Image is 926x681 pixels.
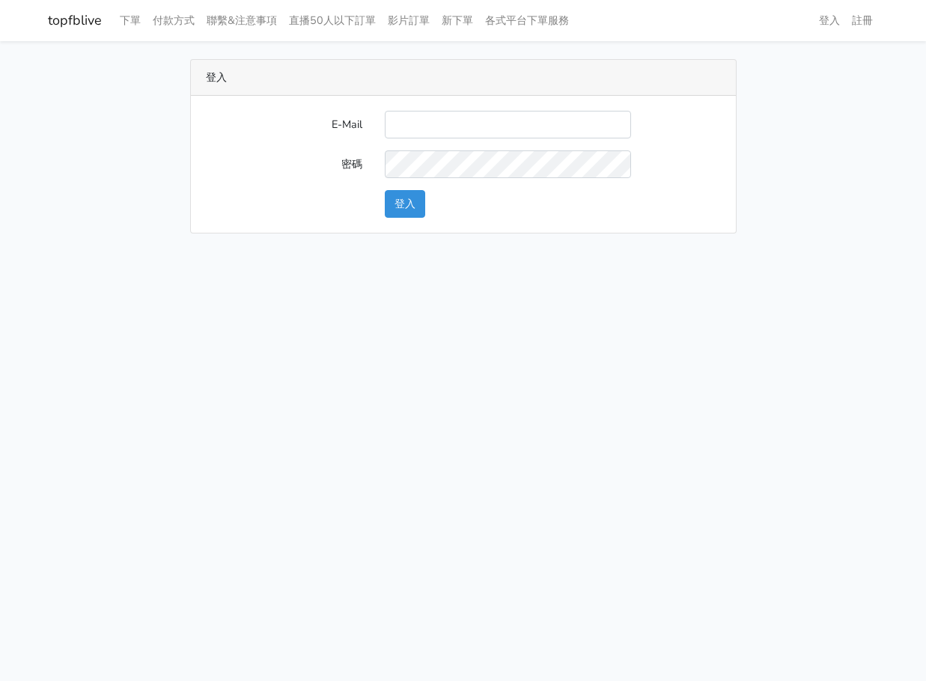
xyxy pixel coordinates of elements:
a: 付款方式 [147,6,201,35]
a: 註冊 [846,6,879,35]
a: 影片訂單 [382,6,436,35]
a: 新下單 [436,6,479,35]
a: 各式平台下單服務 [479,6,575,35]
div: 登入 [191,60,736,96]
a: 登入 [813,6,846,35]
a: topfblive [48,6,102,35]
a: 下單 [114,6,147,35]
label: E-Mail [195,111,374,138]
label: 密碼 [195,150,374,178]
button: 登入 [385,190,425,218]
a: 直播50人以下訂單 [283,6,382,35]
a: 聯繫&注意事項 [201,6,283,35]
